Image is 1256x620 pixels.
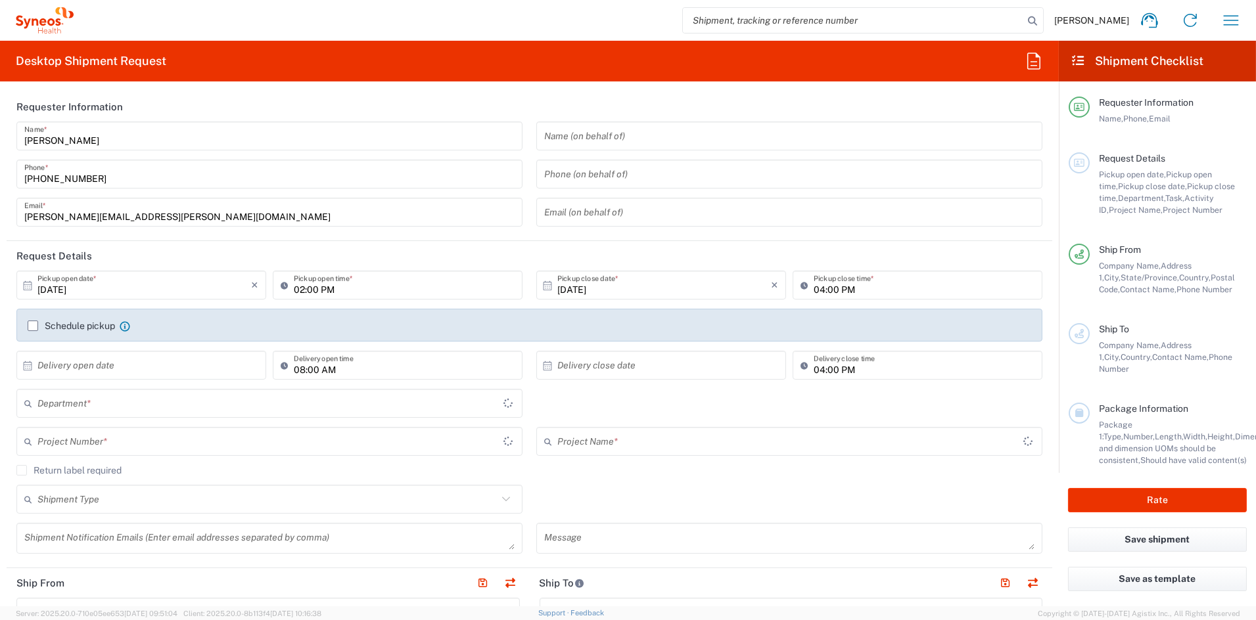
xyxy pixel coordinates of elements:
[1099,244,1141,255] span: Ship From
[683,8,1023,33] input: Shipment, tracking or reference number
[1099,114,1123,123] span: Name,
[1099,324,1129,334] span: Ship To
[1207,432,1235,441] span: Height,
[570,609,604,617] a: Feedback
[1099,403,1188,414] span: Package Information
[1099,153,1165,164] span: Request Details
[1165,193,1184,203] span: Task,
[1121,352,1152,362] span: Country,
[1099,420,1132,441] span: Package 1:
[1068,488,1247,512] button: Rate
[183,609,321,617] span: Client: 2025.20.0-8b113f4
[1155,432,1183,441] span: Length,
[270,609,321,617] span: [DATE] 10:16:38
[1179,273,1211,282] span: Country,
[1152,352,1209,362] span: Contact Name,
[540,577,585,590] h2: Ship To
[1104,352,1121,362] span: City,
[1121,273,1179,282] span: State/Province,
[16,100,123,114] h2: Requester Information
[1054,14,1129,26] span: [PERSON_NAME]
[28,321,115,331] label: Schedule pickup
[1071,53,1203,69] h2: Shipment Checklist
[1038,608,1240,619] span: Copyright © [DATE]-[DATE] Agistix Inc., All Rights Reserved
[1163,205,1222,215] span: Project Number
[16,465,122,476] label: Return label required
[1123,114,1149,123] span: Phone,
[1183,432,1207,441] span: Width,
[1118,181,1187,191] span: Pickup close date,
[16,609,177,617] span: Server: 2025.20.0-710e05ee653
[16,577,64,590] h2: Ship From
[1099,97,1194,108] span: Requester Information
[1120,284,1176,294] span: Contact Name,
[1149,114,1171,123] span: Email
[538,609,571,617] a: Support
[16,250,92,263] h2: Request Details
[16,53,166,69] h2: Desktop Shipment Request
[1068,567,1247,591] button: Save as template
[1123,432,1155,441] span: Number,
[1068,527,1247,552] button: Save shipment
[1099,340,1161,350] span: Company Name,
[1140,455,1247,465] span: Should have valid content(s)
[1104,273,1121,282] span: City,
[1176,284,1232,294] span: Phone Number
[124,609,177,617] span: [DATE] 09:51:04
[1099,169,1166,179] span: Pickup open date,
[1118,193,1165,203] span: Department,
[1099,261,1161,271] span: Company Name,
[1109,205,1163,215] span: Project Name,
[1104,432,1123,441] span: Type,
[251,275,258,296] i: ×
[771,275,778,296] i: ×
